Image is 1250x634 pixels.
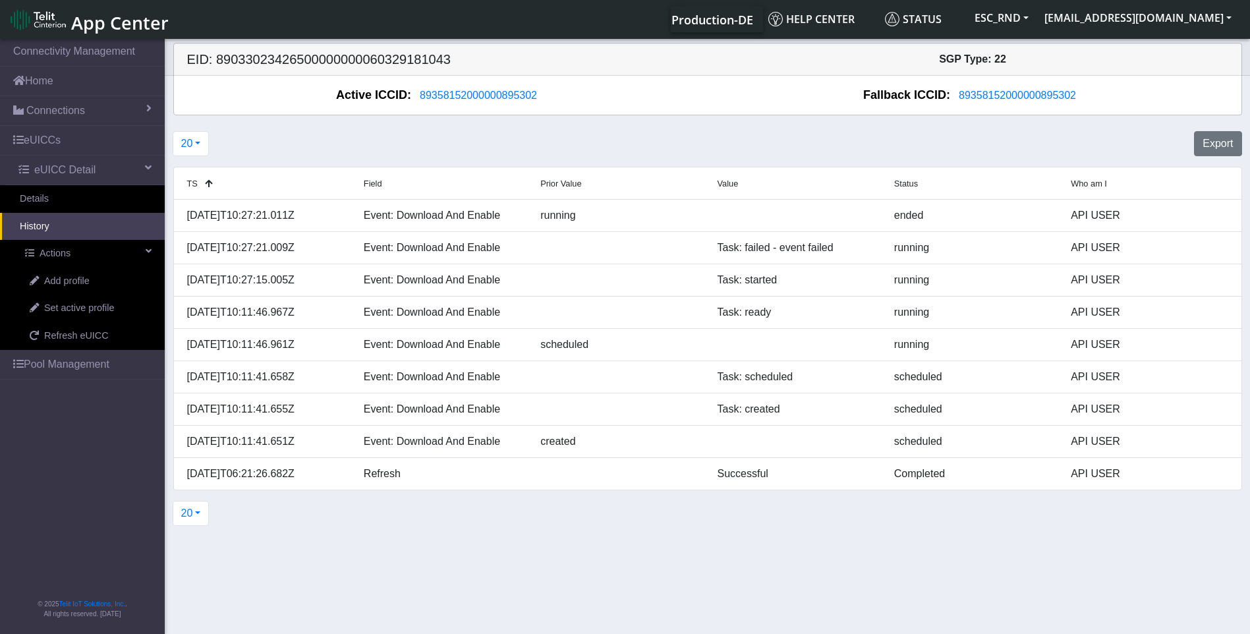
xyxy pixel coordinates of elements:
[177,304,354,320] div: [DATE]T10:11:46.967Z
[1061,208,1237,223] div: API USER
[1061,240,1237,256] div: API USER
[884,434,1061,449] div: scheduled
[10,295,165,322] a: Set active profile
[768,12,783,26] img: knowledge.svg
[354,337,530,353] div: Event: Download And Enable
[177,51,708,67] h5: EID: 89033023426500000000060329181043
[364,179,382,188] span: Field
[967,6,1037,30] button: ESC_RND
[5,240,165,268] a: Actions
[173,131,210,156] button: 20
[1061,337,1237,353] div: API USER
[884,304,1061,320] div: running
[717,179,738,188] span: Value
[177,272,354,288] div: [DATE]T10:27:15.005Z
[884,466,1061,482] div: Completed
[939,53,1006,65] span: SGP Type: 22
[10,322,165,350] a: Refresh eUICC
[1061,434,1237,449] div: API USER
[354,208,530,223] div: Event: Download And Enable
[71,11,169,35] span: App Center
[884,401,1061,417] div: scheduled
[671,6,753,32] a: Your current platform instance
[707,466,884,482] div: Successful
[11,5,167,34] a: App Center
[10,268,165,295] a: Add profile
[336,86,411,104] span: Active ICCID:
[884,208,1061,223] div: ended
[1061,304,1237,320] div: API USER
[1061,466,1237,482] div: API USER
[863,86,950,104] span: Fallback ICCID:
[177,434,354,449] div: [DATE]T10:11:41.651Z
[959,90,1076,101] span: 89358152000000895302
[44,301,114,316] span: Set active profile
[411,87,546,104] button: 89358152000000895302
[894,179,918,188] span: Status
[885,12,942,26] span: Status
[530,434,707,449] div: created
[950,87,1085,104] button: 89358152000000895302
[5,156,165,185] a: eUICC Detail
[884,369,1061,385] div: scheduled
[34,162,96,178] span: eUICC Detail
[707,240,884,256] div: Task: failed - event failed
[707,272,884,288] div: Task: started
[177,240,354,256] div: [DATE]T10:27:21.009Z
[181,138,193,149] span: 20
[1061,272,1237,288] div: API USER
[540,179,581,188] span: Prior Value
[707,401,884,417] div: Task: created
[40,246,71,261] span: Actions
[173,501,210,526] button: 20
[1061,369,1237,385] div: API USER
[354,466,530,482] div: Refresh
[177,208,354,223] div: [DATE]T10:27:21.011Z
[707,304,884,320] div: Task: ready
[354,304,530,320] div: Event: Download And Enable
[530,337,707,353] div: scheduled
[707,369,884,385] div: Task: scheduled
[26,103,85,119] span: Connections
[354,434,530,449] div: Event: Download And Enable
[44,274,90,289] span: Add profile
[59,600,125,608] a: Telit IoT Solutions, Inc.
[768,12,855,26] span: Help center
[181,507,193,519] span: 20
[420,90,537,101] span: 89358152000000895302
[1194,131,1241,156] button: Export
[884,337,1061,353] div: running
[884,240,1061,256] div: running
[671,12,753,28] span: Production-DE
[187,179,198,188] span: TS
[177,466,354,482] div: [DATE]T06:21:26.682Z
[177,401,354,417] div: [DATE]T10:11:41.655Z
[177,369,354,385] div: [DATE]T10:11:41.658Z
[763,6,880,32] a: Help center
[354,401,530,417] div: Event: Download And Enable
[880,6,967,32] a: Status
[1071,179,1107,188] span: Who am I
[530,208,707,223] div: running
[1037,6,1239,30] button: [EMAIL_ADDRESS][DOMAIN_NAME]
[885,12,899,26] img: status.svg
[354,272,530,288] div: Event: Download And Enable
[44,329,109,343] span: Refresh eUICC
[354,240,530,256] div: Event: Download And Enable
[354,369,530,385] div: Event: Download And Enable
[884,272,1061,288] div: running
[11,9,66,30] img: logo-telit-cinterion-gw-new.png
[1061,401,1237,417] div: API USER
[177,337,354,353] div: [DATE]T10:11:46.961Z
